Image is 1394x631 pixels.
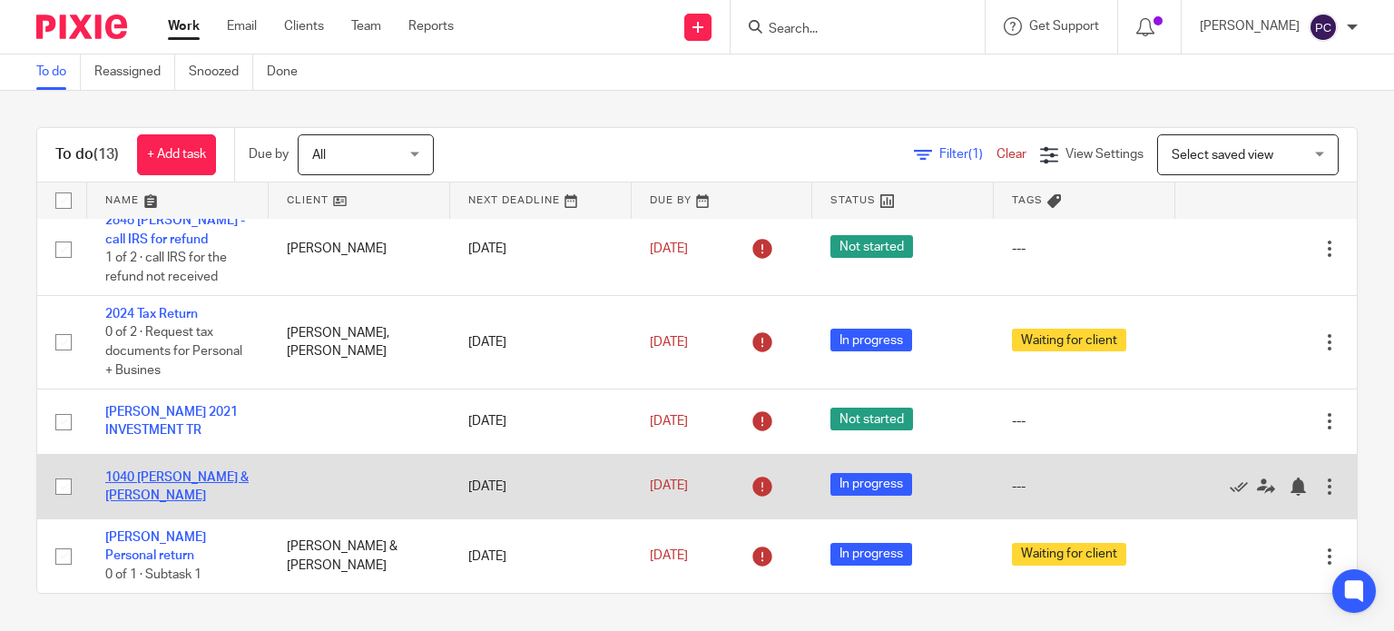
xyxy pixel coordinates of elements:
[968,148,983,161] span: (1)
[1172,149,1273,162] span: Select saved view
[227,17,257,35] a: Email
[650,480,688,493] span: [DATE]
[830,543,912,566] span: In progress
[1309,13,1338,42] img: svg%3E
[269,519,450,594] td: [PERSON_NAME] & [PERSON_NAME]
[1012,195,1043,205] span: Tags
[1012,240,1157,258] div: ---
[105,568,201,581] span: 0 of 1 · Subtask 1
[267,54,311,90] a: Done
[450,454,632,518] td: [DATE]
[36,54,81,90] a: To do
[351,17,381,35] a: Team
[650,336,688,349] span: [DATE]
[105,406,238,437] a: [PERSON_NAME] 2021 INVESTMENT TR
[1012,412,1157,430] div: ---
[105,327,242,377] span: 0 of 2 · Request tax documents for Personal + Busines
[1029,20,1099,33] span: Get Support
[450,519,632,594] td: [DATE]
[105,308,198,320] a: 2024 Tax Return
[269,202,450,296] td: [PERSON_NAME]
[1012,478,1157,496] div: ---
[830,235,913,258] span: Not started
[996,148,1026,161] a: Clear
[189,54,253,90] a: Snoozed
[767,22,930,38] input: Search
[650,549,688,562] span: [DATE]
[312,149,326,162] span: All
[1065,148,1144,161] span: View Settings
[93,147,119,162] span: (13)
[830,473,912,496] span: In progress
[105,251,227,283] span: 1 of 2 · call IRS for the refund not received
[1230,478,1257,496] a: Mark as done
[105,531,206,562] a: [PERSON_NAME] Personal return
[450,202,632,296] td: [DATE]
[94,54,175,90] a: Reassigned
[1012,329,1126,351] span: Waiting for client
[450,389,632,454] td: [DATE]
[55,145,119,164] h1: To do
[450,296,632,389] td: [DATE]
[650,415,688,428] span: [DATE]
[249,145,289,163] p: Due by
[105,471,249,502] a: 1040 [PERSON_NAME] & [PERSON_NAME]
[1200,17,1300,35] p: [PERSON_NAME]
[939,148,996,161] span: Filter
[36,15,127,39] img: Pixie
[284,17,324,35] a: Clients
[269,296,450,389] td: [PERSON_NAME], [PERSON_NAME]
[168,17,200,35] a: Work
[105,214,245,245] a: 2848 [PERSON_NAME] - call IRS for refund
[830,329,912,351] span: In progress
[408,17,454,35] a: Reports
[830,408,913,430] span: Not started
[137,134,216,175] a: + Add task
[650,242,688,255] span: [DATE]
[1012,543,1126,566] span: Waiting for client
